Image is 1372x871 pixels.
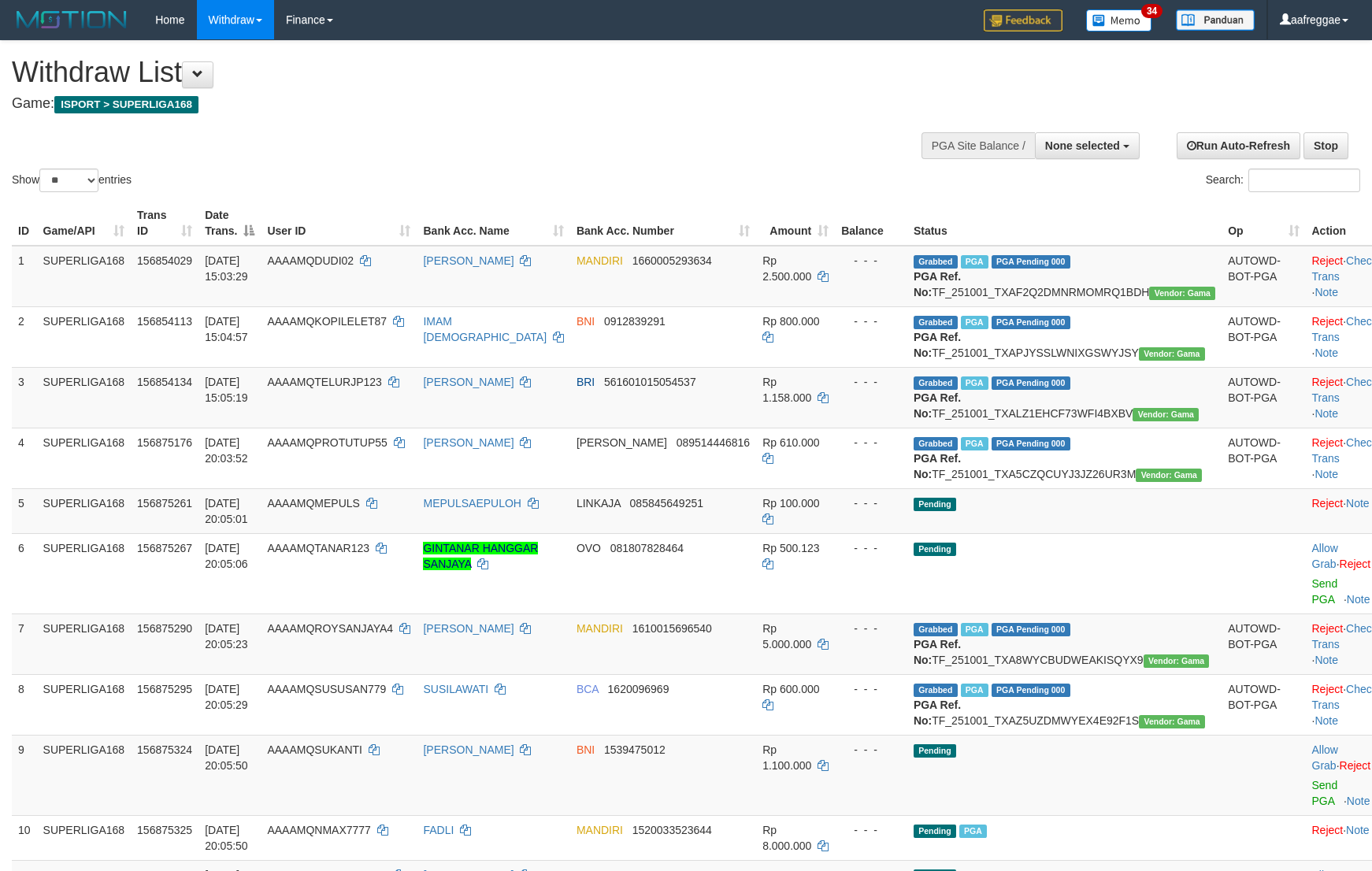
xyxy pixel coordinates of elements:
a: Note [1315,286,1338,298]
span: Copy 081807828464 to clipboard [610,542,684,554]
th: Bank Acc. Name: activate to sort column ascending [417,201,569,246]
span: Copy 1620096969 to clipboard [608,683,669,695]
a: Note [1347,795,1370,807]
span: 34 [1141,4,1162,18]
span: PGA Pending [992,437,1070,450]
th: Bank Acc. Number: activate to sort column ascending [570,201,756,246]
span: Grabbed [914,623,958,636]
td: SUPERLIGA168 [37,533,132,613]
span: Copy 085845649251 to clipboard [630,497,703,510]
span: Pending [914,744,956,758]
a: GINTANAR HANGGAR SANJAYA [423,542,538,570]
td: SUPERLIGA168 [37,735,132,815]
img: Button%20Memo.svg [1086,9,1152,32]
span: Marked by aafsengchandara [961,376,988,390]
a: Send PGA [1312,577,1338,606]
a: Reject [1312,683,1344,695]
th: Game/API: activate to sort column ascending [37,201,132,246]
span: [DATE] 15:04:57 [205,315,248,343]
span: Grabbed [914,316,958,329]
span: Pending [914,825,956,838]
span: PGA Pending [992,316,1070,329]
span: Rp 800.000 [762,315,819,328]
div: - - - [841,313,901,329]
span: AAAAMQTELURJP123 [267,376,382,388]
span: [DATE] 15:05:19 [205,376,248,404]
th: Trans ID: activate to sort column ascending [131,201,198,246]
td: AUTOWD-BOT-PGA [1222,428,1305,488]
a: Note [1315,468,1338,480]
span: Pending [914,498,956,511]
h1: Withdraw List [12,57,899,88]
button: None selected [1035,132,1140,159]
div: - - - [841,495,901,511]
td: SUPERLIGA168 [37,306,132,367]
td: 8 [12,674,37,735]
a: IMAM [DEMOGRAPHIC_DATA] [423,315,547,343]
span: 156875325 [137,824,192,836]
span: [DATE] 20:05:50 [205,824,248,852]
span: Vendor URL: https://trx31.1velocity.biz [1139,715,1205,728]
span: · [1312,542,1340,570]
th: User ID: activate to sort column ascending [261,201,417,246]
span: BNI [577,743,595,756]
span: Copy 1660005293634 to clipboard [632,254,712,267]
span: OVO [577,542,601,554]
span: AAAAMQPROTUTUP55 [267,436,387,449]
span: MANDIRI [577,824,623,836]
span: Copy 1520033523644 to clipboard [632,824,712,836]
th: Op: activate to sort column ascending [1222,201,1305,246]
td: TF_251001_TXA5CZQCUYJ3JZ26UR3M [907,428,1222,488]
b: PGA Ref. No: [914,452,961,480]
td: AUTOWD-BOT-PGA [1222,674,1305,735]
span: Vendor URL: https://trx31.1velocity.biz [1144,654,1210,668]
input: Search: [1248,169,1360,192]
span: Rp 1.158.000 [762,376,811,404]
td: SUPERLIGA168 [37,613,132,674]
td: AUTOWD-BOT-PGA [1222,613,1305,674]
div: - - - [841,742,901,758]
span: Vendor URL: https://trx31.1velocity.biz [1133,408,1199,421]
td: 5 [12,488,37,533]
span: AAAAMQDUDI02 [267,254,354,267]
img: panduan.png [1176,9,1255,31]
span: 156875261 [137,497,192,510]
span: LINKAJA [577,497,621,510]
a: Note [1346,824,1370,836]
span: Copy 0912839291 to clipboard [604,315,666,328]
td: AUTOWD-BOT-PGA [1222,246,1305,307]
span: BCA [577,683,599,695]
h4: Game: [12,96,899,112]
a: Note [1315,714,1338,727]
th: Balance [835,201,907,246]
span: Rp 100.000 [762,497,819,510]
span: Marked by aafchhiseyha [961,316,988,329]
a: Note [1315,654,1338,666]
span: Rp 2.500.000 [762,254,811,283]
span: [DATE] 20:05:50 [205,743,248,772]
a: Reject [1312,254,1344,267]
div: - - - [841,822,901,838]
span: AAAAMQNMAX7777 [267,824,371,836]
b: PGA Ref. No: [914,699,961,727]
span: ISPORT > SUPERLIGA168 [54,96,198,113]
td: 10 [12,815,37,860]
span: Marked by aafsoycanthlai [961,684,988,697]
span: None selected [1045,139,1120,152]
a: Note [1315,347,1338,359]
span: Marked by aafsoycanthlai [961,255,988,269]
a: Note [1347,593,1370,606]
a: Reject [1340,558,1371,570]
a: MEPULSAEPULOH [423,497,521,510]
span: · [1312,743,1340,772]
span: 156854113 [137,315,192,328]
td: TF_251001_TXAF2Q2DMNRMOMRQ1BDH [907,246,1222,307]
span: Vendor URL: https://trx31.1velocity.biz [1149,287,1215,300]
span: AAAAMQKOPILELET87 [267,315,387,328]
td: AUTOWD-BOT-PGA [1222,367,1305,428]
td: 3 [12,367,37,428]
span: 156875295 [137,683,192,695]
span: PGA Pending [992,376,1070,390]
span: Rp 5.000.000 [762,622,811,650]
a: Allow Grab [1312,542,1338,570]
